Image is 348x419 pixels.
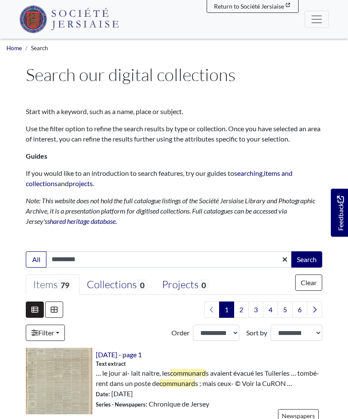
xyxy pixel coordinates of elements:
[96,401,146,408] span: Series - Newspapers
[307,301,322,318] a: Next page
[335,196,345,230] span: Feedback
[310,13,323,26] span: Menu
[201,301,322,318] nav: pagination
[137,279,147,291] span: 0
[26,169,293,187] a: items and collections
[26,251,46,268] button: All
[295,274,322,291] button: Clear
[26,348,92,414] img: 1st July 1893 - page 1
[26,168,322,189] p: If you would like to an introduction to search features, try our guides to , and .
[170,369,206,377] span: communard
[331,189,348,237] a: Would you like to provide feedback?
[46,251,292,268] input: Enter one or more search terms...
[33,278,72,291] div: Items
[47,217,116,225] a: shared heritage database
[171,328,189,338] label: Order
[248,301,263,318] a: Goto page 3
[291,251,322,268] button: Search
[19,6,119,33] img: Société Jersiaise
[96,391,108,398] span: Date
[26,124,322,144] p: Use the filter option to refine the search results by type or collection. Once you have selected ...
[246,328,267,338] label: Sort by
[26,152,47,160] strong: Guides
[31,45,48,51] span: Search
[69,179,93,187] a: projects
[96,389,133,399] span: : [DATE]
[19,3,119,35] a: Société Jersiaise logo
[26,64,322,85] h1: Search our digital collections
[159,379,195,387] span: communard
[198,279,209,291] span: 0
[96,360,126,368] span: Text extract
[214,3,284,10] span: Return to Société Jersiaise
[58,279,72,291] span: 79
[234,169,263,177] a: searching
[305,11,329,28] button: Menu
[278,301,293,318] a: Goto page 5
[162,278,209,291] div: Projects
[263,301,278,318] a: Goto page 4
[26,196,315,225] em: Note: This website does not hold the full catalogue listings of the Société Jersiaise Library and...
[26,325,65,341] a: Filter
[204,301,220,318] li: Previous page
[87,278,147,291] div: Collections
[6,45,22,51] a: Home
[96,368,322,389] span: … le jour al- lait naitre, les s avaient évacué les Tuileries … tombé- rent dans un poste de s ; ...
[26,106,322,117] p: Start with a keyword, such as a name, place or subject.
[96,399,209,409] span: : Chronique de Jersey
[219,301,234,318] span: Goto page 1
[292,301,307,318] a: Goto page 6
[234,301,249,318] a: Goto page 2
[96,350,142,359] a: [DATE] - page 1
